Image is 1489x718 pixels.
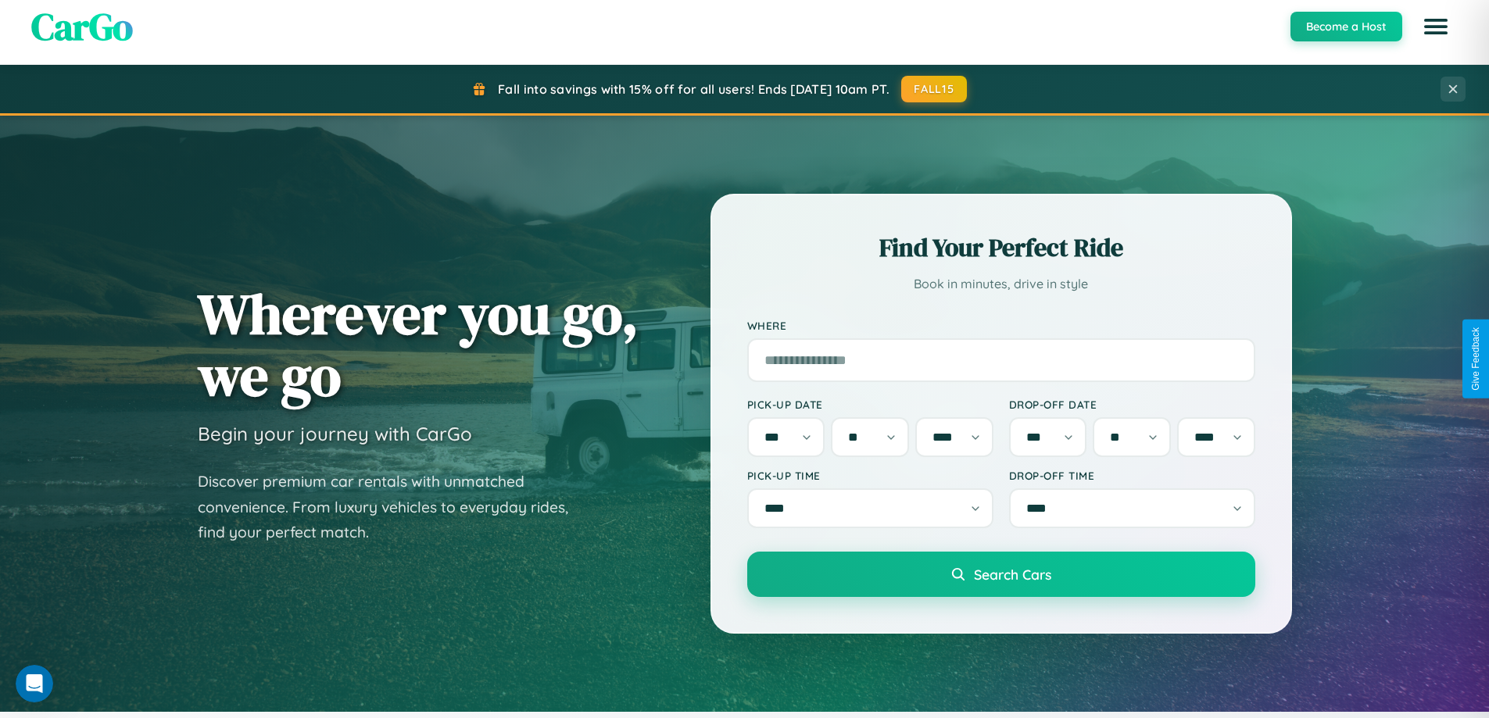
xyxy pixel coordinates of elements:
button: Search Cars [747,552,1255,597]
button: Open menu [1414,5,1458,48]
div: Give Feedback [1470,327,1481,391]
p: Book in minutes, drive in style [747,273,1255,295]
label: Pick-up Time [747,469,993,482]
button: Become a Host [1290,12,1402,41]
label: Drop-off Time [1009,469,1255,482]
label: Pick-up Date [747,398,993,411]
h3: Begin your journey with CarGo [198,422,472,445]
label: Where [747,319,1255,332]
p: Discover premium car rentals with unmatched convenience. From luxury vehicles to everyday rides, ... [198,469,589,545]
iframe: Intercom live chat [16,665,53,702]
span: Fall into savings with 15% off for all users! Ends [DATE] 10am PT. [498,81,889,97]
button: FALL15 [901,76,967,102]
h1: Wherever you go, we go [198,283,639,406]
span: CarGo [31,1,133,52]
label: Drop-off Date [1009,398,1255,411]
h2: Find Your Perfect Ride [747,230,1255,265]
span: Search Cars [974,566,1051,583]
